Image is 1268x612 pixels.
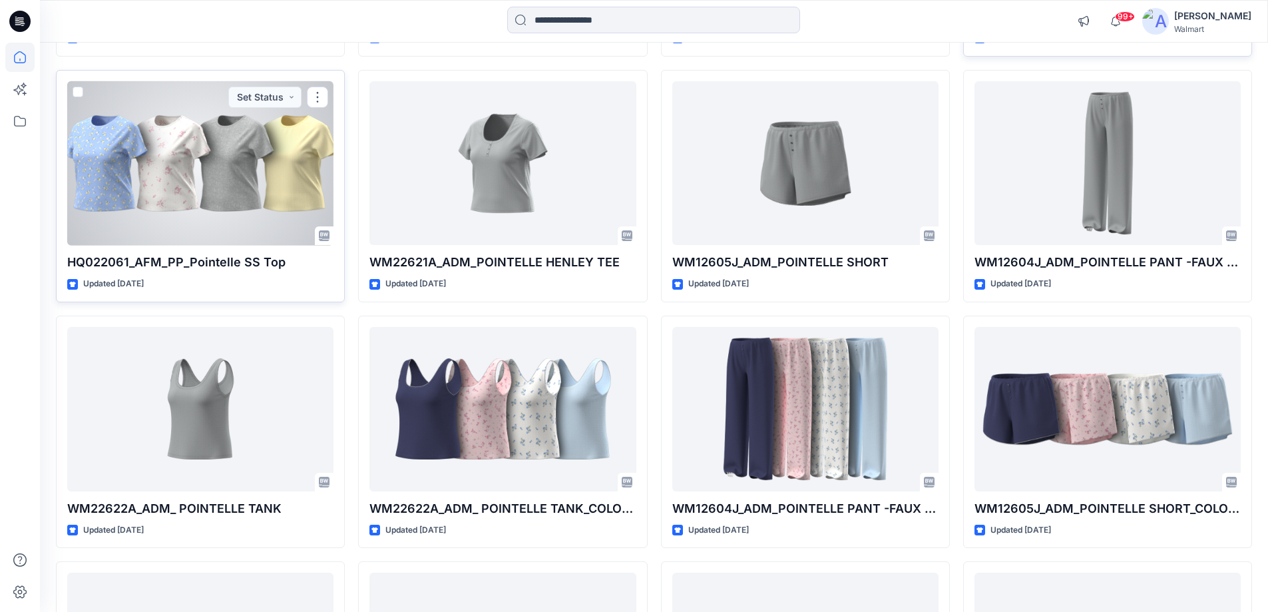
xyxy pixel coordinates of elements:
a: WM12604J_ADM_POINTELLE PANT -FAUX FLY & BUTTONS + PICOT [974,81,1241,246]
p: WM22622A_ADM_ POINTELLE TANK_COLORWAY [369,499,636,518]
div: [PERSON_NAME] [1174,8,1251,24]
a: WM22622A_ADM_ POINTELLE TANK_COLORWAY [369,327,636,491]
a: WM12605J_ADM_POINTELLE SHORT [672,81,939,246]
img: avatar [1142,8,1169,35]
p: WM12605J_ADM_POINTELLE SHORT [672,253,939,272]
a: WM12605J_ADM_POINTELLE SHORT_COLORWAY [974,327,1241,491]
p: Updated [DATE] [385,277,446,291]
p: Updated [DATE] [688,523,749,537]
div: Walmart [1174,24,1251,34]
a: WM12604J_ADM_POINTELLE PANT -FAUX FLY & BUTTONS + PICOT_COLORWAY [672,327,939,491]
p: WM22621A_ADM_POINTELLE HENLEY TEE [369,253,636,272]
p: Updated [DATE] [688,277,749,291]
a: WM22621A_ADM_POINTELLE HENLEY TEE [369,81,636,246]
p: Updated [DATE] [83,277,144,291]
a: WM22622A_ADM_ POINTELLE TANK [67,327,333,491]
p: Updated [DATE] [990,523,1051,537]
a: HQ022061_AFM_PP_Pointelle SS Top [67,81,333,246]
p: HQ022061_AFM_PP_Pointelle SS Top [67,253,333,272]
p: WM12604J_ADM_POINTELLE PANT -FAUX FLY & BUTTONS + PICOT [974,253,1241,272]
p: WM12605J_ADM_POINTELLE SHORT_COLORWAY [974,499,1241,518]
p: Updated [DATE] [83,523,144,537]
p: Updated [DATE] [385,523,446,537]
p: WM22622A_ADM_ POINTELLE TANK [67,499,333,518]
p: WM12604J_ADM_POINTELLE PANT -FAUX FLY & BUTTONS + PICOT_COLORWAY [672,499,939,518]
span: 99+ [1115,11,1135,22]
p: Updated [DATE] [990,277,1051,291]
